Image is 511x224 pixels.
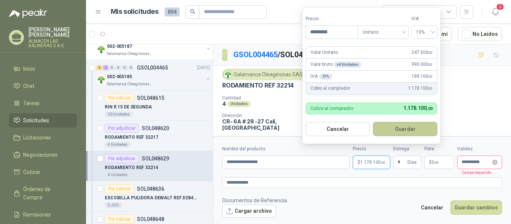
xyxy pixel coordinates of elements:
a: 8 2 0 0 0 0 GSOL004465[DATE] Company Logo002-005185Salamanca Oleaginosas SAS [97,63,211,87]
label: Precio [353,145,390,153]
label: Flete [424,145,454,153]
span: 1.178.100 [408,85,432,92]
a: Cotizar [9,165,77,179]
div: 5 JGO [105,202,122,208]
a: Solicitudes [9,113,77,128]
p: Cobro al comprador [310,106,354,111]
a: Por cotizarSOL048636ESCOBILLA PULIDORA DEWALT REF D28474W5 JGO [86,181,213,212]
img: Company Logo [97,45,105,54]
p: $1.178.100,00 [353,156,390,169]
span: 247.500 [411,49,432,56]
span: close-circle [492,160,498,165]
div: 0 [116,65,121,70]
label: IVA [411,15,437,22]
span: Órdenes de Compra [23,185,70,202]
p: Documentos de Referencia [222,196,287,205]
div: Por cotizar [105,184,134,193]
div: 4 Unidades [105,172,131,178]
div: Por cotizar [105,215,134,224]
div: Salamanca Oleaginosas SAS [222,69,306,80]
label: Validez [457,145,502,153]
h1: Mis solicitudes [111,6,159,17]
a: Por cotizarSOL048615RIN R 15 DE SEGUNDA50 Unidades [86,90,213,121]
span: search [190,9,195,14]
div: 0 [109,65,115,70]
p: SOL048615 [137,95,164,101]
p: RODAMIENTO REF 32214 [105,164,158,171]
span: ,00 [434,160,439,165]
span: Inicio [23,65,35,73]
a: Remisiones [9,208,77,222]
p: SOL048636 [137,186,164,191]
span: Días [407,156,417,169]
img: Company Logo [224,70,232,79]
span: 990.000 [411,61,432,68]
p: RIN R 15 DE SEGUNDA [105,104,152,111]
p: Salamanca Oleaginosas SAS [107,51,154,57]
span: 19% [416,27,433,38]
p: SOL048620 [142,126,169,131]
span: ,00 [428,50,432,55]
p: SOL048629 [142,156,169,161]
span: ,00 [381,160,385,165]
p: Dirección [222,113,305,118]
a: 12 2 0 0 0 0 GSOL004464[DATE] Company Logo002-005187Salamanca Oleaginosas SAS [97,33,211,57]
div: 50 Unidades [105,111,133,117]
span: 1.178.100 [360,160,385,165]
button: Guardar cambios [450,200,502,215]
span: $ [429,160,432,165]
a: Inicio [9,62,77,76]
p: Campo requerido [457,169,491,176]
span: ,00 [428,62,432,67]
span: Solicitudes [23,116,49,125]
label: Precio [306,15,358,22]
div: 8 [97,65,102,70]
button: Cargar archivo [222,205,276,218]
span: ,00 [426,106,432,111]
button: No Leídos [458,27,502,41]
p: Valor Unitario [310,49,338,56]
a: Tareas [9,96,77,110]
label: Nombre del producto [222,145,350,153]
p: ALMACEN LAS BALINERAS S.A.S [28,39,77,48]
p: RODAMIENTO REF 32214 [222,82,293,89]
span: Cotizar [23,168,40,176]
img: Logo peakr [9,9,47,18]
span: 0 [432,160,439,165]
p: [DATE] [197,64,210,71]
p: ESCOBILLA PULIDORA DEWALT REF D28474W [105,194,198,202]
p: IVA [310,73,332,80]
p: RODAMIENTO REF 32217 [105,134,158,141]
div: x 4 Unidades [334,62,361,68]
p: Valor bruto [310,61,361,68]
span: Remisiones [23,211,51,219]
a: Negociaciones [9,148,77,162]
div: 19 % [319,74,333,80]
span: Chat [23,82,34,90]
span: ,00 [428,86,432,90]
p: GSOL004465 [137,65,168,70]
div: Unidades [227,101,251,107]
p: Cobro al comprador [310,85,350,92]
a: Chat [9,79,77,93]
p: SOL048648 [137,217,164,222]
div: Por adjudicar [105,124,139,133]
span: 188.100 [411,73,432,80]
a: Por adjudicarSOL048620RODAMIENTO REF 322174 Unidades [86,121,213,151]
a: Licitaciones [9,131,77,145]
p: CR- 6A # 28 -27 Cali , [GEOGRAPHIC_DATA] [222,118,305,131]
button: 6 [489,5,502,19]
p: 002-005185 [107,73,132,80]
a: Órdenes de Compra [9,182,77,205]
div: 0 [122,65,128,70]
span: 6 [496,3,504,10]
div: 4 Unidades [105,142,131,148]
span: Tareas [23,99,40,107]
p: / SOL048629 [233,49,320,61]
button: Cancelar [417,200,447,215]
p: 002-005187 [107,43,132,50]
a: GSOL004465 [233,50,278,59]
div: 0 [128,65,134,70]
span: 894 [165,7,180,16]
button: Guardar [373,122,437,136]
